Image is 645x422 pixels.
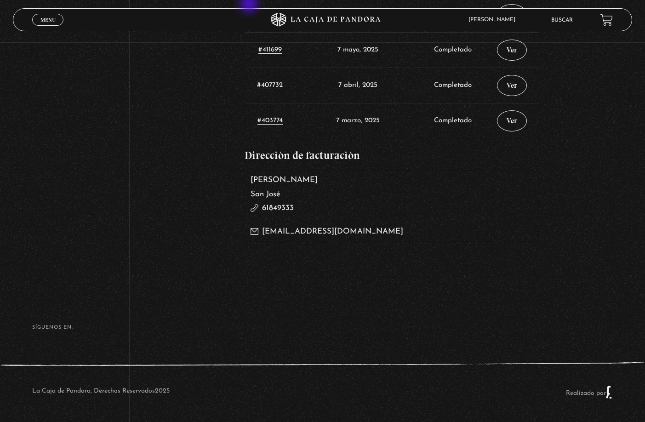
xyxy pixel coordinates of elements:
[566,390,613,397] a: Realizado por
[257,117,283,125] a: #403774
[32,385,170,399] p: La Caja de Pandora, Derechos Reservados 2025
[497,110,527,131] a: Ver
[497,75,527,96] a: Ver
[551,17,573,23] a: Buscar
[37,25,59,31] span: Cerrar
[338,82,377,89] time: 1744041506
[421,32,485,68] td: Completado
[421,103,485,138] td: Completado
[336,117,380,124] time: 1741363080
[251,201,533,216] p: 61849333
[245,170,539,242] address: [PERSON_NAME] San José
[32,325,613,330] h4: SÍguenos en:
[245,150,539,161] h2: Dirección de facturación
[40,17,56,23] span: Menu
[257,82,283,89] a: #407732
[337,46,378,53] time: 1746633507
[600,14,613,26] a: View your shopping cart
[251,225,533,239] p: [EMAIL_ADDRESS][DOMAIN_NAME]
[421,68,485,103] td: Completado
[258,46,282,54] a: #411699
[497,40,527,61] a: Ver
[497,4,527,25] a: Ver
[464,17,525,23] span: [PERSON_NAME]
